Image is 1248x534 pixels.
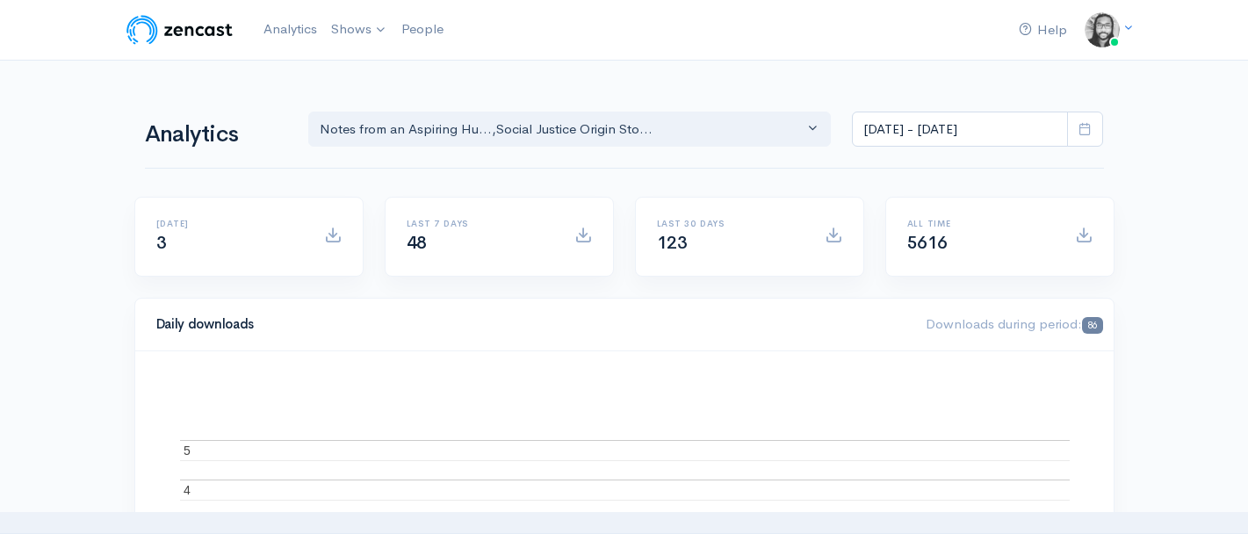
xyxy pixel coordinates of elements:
span: 3 [156,232,167,254]
span: 86 [1082,317,1102,334]
text: 5 [184,443,191,457]
a: Help [1012,11,1074,49]
img: ... [1085,12,1120,47]
h1: Analytics [145,122,287,148]
div: Notes from an Aspiring Hu... , Social Justice Origin Sto... [320,119,804,140]
h6: Last 7 days [407,219,553,228]
span: 48 [407,232,427,254]
a: Analytics [256,11,324,48]
span: 5616 [907,232,948,254]
span: Downloads during period: [926,315,1102,332]
span: 123 [657,232,688,254]
button: Notes from an Aspiring Hu..., Social Justice Origin Sto... [308,112,832,148]
h6: [DATE] [156,219,303,228]
h6: All time [907,219,1054,228]
a: Shows [324,11,394,49]
a: People [394,11,451,48]
h6: Last 30 days [657,219,804,228]
text: 4 [184,482,191,496]
input: analytics date range selector [852,112,1068,148]
h4: Daily downloads [156,317,905,332]
img: ZenCast Logo [124,12,235,47]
